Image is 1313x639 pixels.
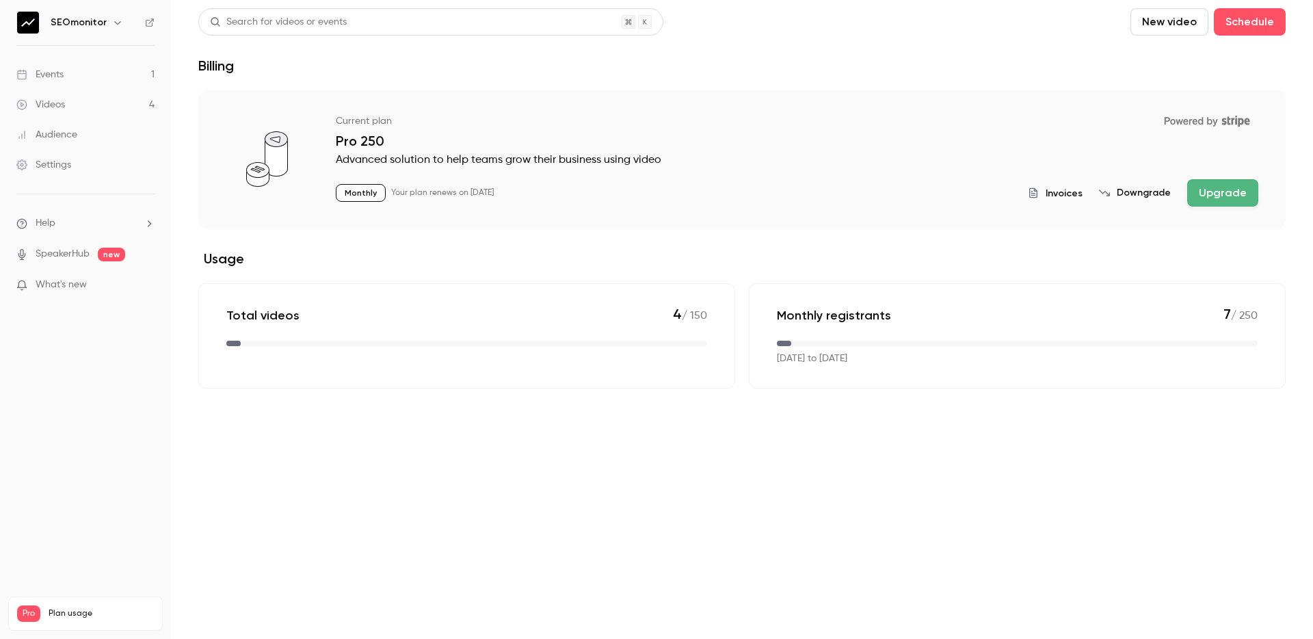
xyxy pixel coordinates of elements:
div: Videos [16,98,65,112]
p: Your plan renews on [DATE] [391,187,494,198]
p: / 250 [1223,306,1258,324]
p: Pro 250 [336,133,1258,149]
button: Downgrade [1099,186,1171,200]
p: Monthly [336,184,386,202]
button: New video [1130,8,1208,36]
p: Total videos [226,307,300,324]
div: Settings [16,158,71,172]
h6: SEOmonitor [51,16,107,29]
button: Schedule [1214,8,1286,36]
p: / 150 [673,306,707,324]
p: Advanced solution to help teams grow their business using video [336,152,1258,168]
span: Pro [17,605,40,622]
div: Audience [16,128,77,142]
span: Plan usage [49,608,154,619]
p: Monthly registrants [777,307,891,324]
h1: Billing [198,57,234,74]
section: billing [198,90,1286,389]
span: 7 [1223,306,1231,322]
button: Upgrade [1187,179,1258,207]
span: new [98,248,125,261]
span: Invoices [1046,186,1083,200]
div: Events [16,68,64,81]
div: Search for videos or events [210,15,347,29]
span: Help [36,216,55,231]
span: What's new [36,278,87,292]
iframe: Noticeable Trigger [138,279,155,291]
h2: Usage [198,250,1286,267]
li: help-dropdown-opener [16,216,155,231]
a: SpeakerHub [36,247,90,261]
span: 4 [673,306,682,322]
img: SEOmonitor [17,12,39,34]
p: Current plan [336,114,392,128]
p: [DATE] to [DATE] [777,352,847,366]
button: Invoices [1028,186,1083,200]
